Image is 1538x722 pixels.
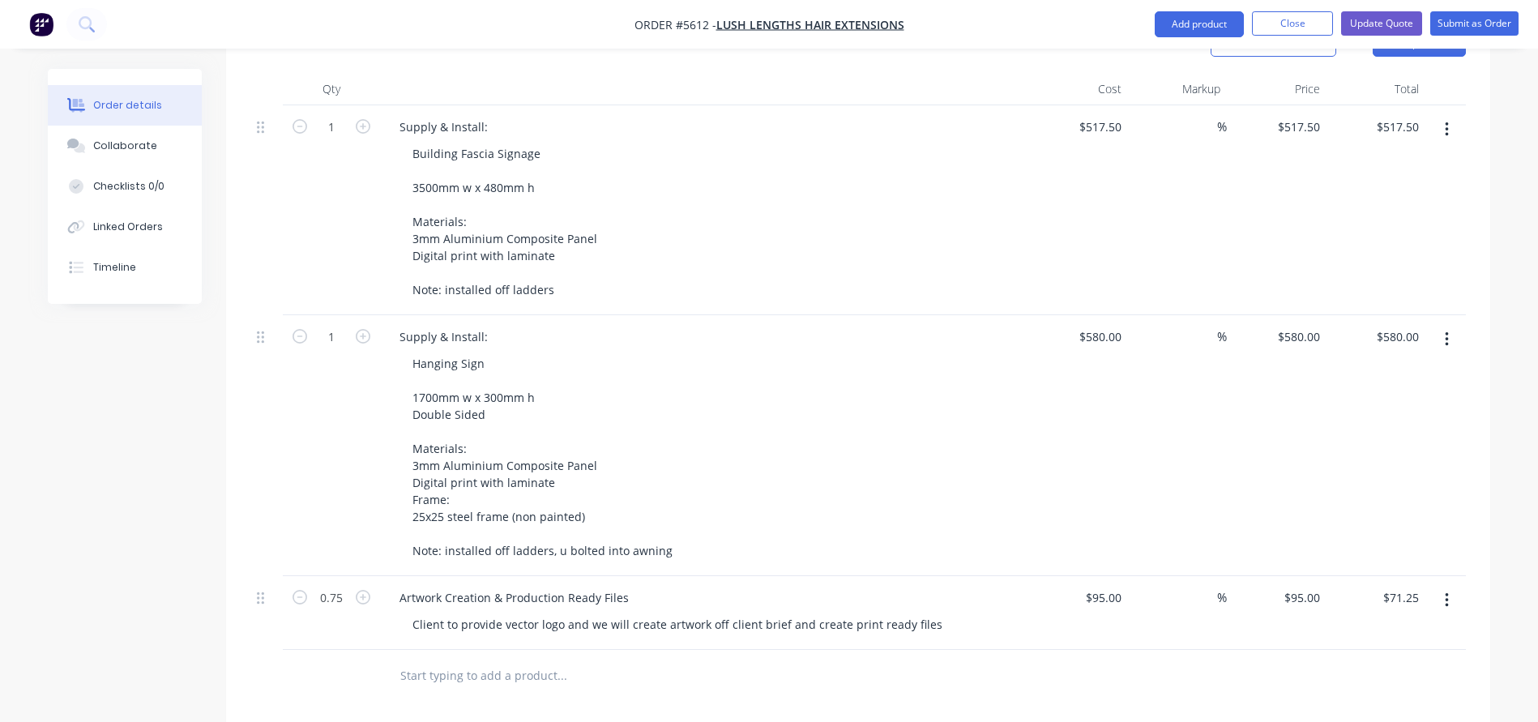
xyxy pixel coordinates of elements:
button: Checklists 0/0 [48,166,202,207]
div: Timeline [93,260,136,275]
input: Start typing to add a product... [399,660,724,692]
button: Collaborate [48,126,202,166]
div: Order details [93,98,162,113]
button: Order details [48,85,202,126]
span: % [1217,327,1227,346]
button: Update Quote [1341,11,1422,36]
img: Factory [29,12,53,36]
div: Hanging Sign 1700mm w x 300mm h Double Sided Materials: 3mm Aluminium Composite Panel Digital pri... [399,352,686,562]
span: Order #5612 - [634,17,716,32]
div: Markup [1128,73,1228,105]
div: Supply & Install: [387,115,501,139]
div: Checklists 0/0 [93,179,164,194]
div: Price [1227,73,1327,105]
div: Total [1327,73,1426,105]
span: % [1217,588,1227,607]
span: % [1217,117,1227,136]
div: Supply & Install: [387,325,501,348]
div: Building Fascia Signage 3500mm w x 480mm h Materials: 3mm Aluminium Composite Panel Digital print... [399,142,613,301]
div: Qty [283,73,380,105]
button: Add product [1155,11,1244,37]
div: Linked Orders [93,220,163,234]
button: Linked Orders [48,207,202,247]
div: Cost [1028,73,1128,105]
div: Artwork Creation & Production Ready Files [387,586,642,609]
a: Lush Lengths Hair Extensions [716,17,904,32]
button: Close [1252,11,1333,36]
button: Submit as Order [1430,11,1519,36]
button: Timeline [48,247,202,288]
div: Collaborate [93,139,157,153]
div: Client to provide vector logo and we will create artwork off client brief and create print ready ... [399,613,955,636]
